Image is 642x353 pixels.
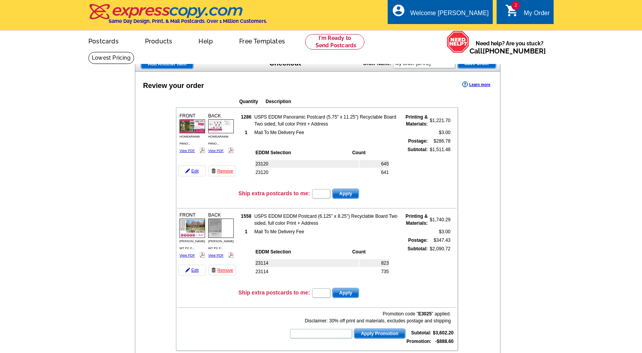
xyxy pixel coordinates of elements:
iframe: LiveChat chat widget [533,329,642,353]
td: $1,221.70 [429,113,451,128]
strong: 1558 [241,214,252,219]
button: Apply [332,189,359,199]
i: shopping_cart [505,3,519,17]
td: Mail To Me Delivery Fee [254,228,400,236]
h3: Ship extra postcards to me: [238,289,310,296]
td: 641 [359,169,389,176]
span: Need help? Are you stuck? [469,40,550,55]
span: Call [469,47,546,55]
span: HOMEARAMA PANO... [179,135,200,145]
h3: Ship extra postcards to me: [238,190,310,197]
img: pencil-icon.gif [185,268,190,272]
a: 2 shopping_cart My Order [505,9,550,18]
a: View PDF [208,253,224,257]
img: small-thumb.jpg [179,119,205,133]
img: trashcan-icon.gif [211,169,216,173]
td: 23120 [255,169,359,176]
td: 23120 [255,160,359,168]
a: Products [133,31,185,50]
td: $347.43 [429,236,451,244]
div: BACK [207,111,235,155]
strong: Printing & Materials: [406,114,428,127]
a: View PDF [179,149,195,153]
b: E3025 [418,311,432,317]
td: $3.00 [429,228,451,236]
strong: Subtotal: [411,330,431,336]
span: HOMEARAMA PANO... [208,135,228,145]
div: FRONT [178,210,206,260]
div: BACK [207,210,235,260]
a: [PHONE_NUMBER] [483,47,546,55]
img: small-thumb.jpg [208,219,234,238]
strong: Subtotal: [407,147,428,152]
button: Apply Promotion [354,329,406,339]
td: $1,511.48 [429,146,451,186]
a: Edit [178,265,205,276]
img: help [447,31,469,53]
td: 645 [359,160,389,168]
img: pdf_logo.png [228,252,234,258]
th: Description [265,98,407,105]
td: USPS EDDM EDDM Postcard (6.125" x 8.25") Recyclable Board Two sided, full color Print + Address [254,212,400,227]
strong: -$888.60 [435,339,454,344]
strong: 1 [245,130,248,135]
button: Apply [332,288,359,298]
i: account_circle [392,3,406,17]
td: USPS EDDM Panoramic Postcard (5.75" x 11.25") Recyclable Board Two sided, full color Print + Address [254,113,400,128]
td: $3.00 [429,129,451,136]
th: Count [352,248,389,256]
th: EDDM Selection [255,149,351,157]
td: $286.78 [429,137,451,145]
img: small-thumb.jpg [208,119,234,133]
a: View PDF [179,253,195,257]
img: trashcan-icon.gif [211,268,216,272]
td: Mail To Me Delivery Fee [254,129,400,136]
th: EDDM Selection [255,248,351,256]
img: pencil-icon.gif [185,169,190,173]
span: [PERSON_NAME] WT PC F... [208,239,234,250]
th: Count [352,149,389,157]
strong: Promotion: [407,339,431,344]
strong: 1286 [241,114,252,120]
strong: 1 [245,229,248,234]
a: Add Another Item [141,59,193,69]
div: Review your order [143,81,204,91]
div: FRONT [178,111,206,155]
span: Apply [333,189,359,198]
a: View PDF [208,149,224,153]
td: 23114 [255,259,359,267]
a: Postcards [76,31,131,50]
a: Help [186,31,225,50]
td: 823 [359,259,389,267]
td: 23114 [255,268,359,276]
img: pdf_logo.png [199,252,205,258]
td: $1,740.29 [429,212,451,227]
a: Learn more [462,81,490,88]
a: Remove [209,265,236,276]
a: Remove [209,165,236,176]
div: My Order [524,10,550,21]
td: 735 [359,268,389,276]
img: pdf_logo.png [228,147,234,153]
img: pdf_logo.png [199,147,205,153]
td: $2,090.72 [429,245,451,285]
strong: $3,602.20 [433,330,454,336]
th: Quantity [239,98,264,105]
strong: Printing & Materials: [406,214,428,226]
div: Promotion code " " applied. Disclaimer: 30% off print and materials, excludes postage and shipping [289,310,451,324]
strong: Subtotal: [407,246,428,251]
a: Same Day Design, Print, & Mail Postcards. Over 1 Million Customers. [88,9,267,24]
a: Free Templates [227,31,297,50]
strong: Postage: [408,138,428,144]
span: Apply Promotion [354,329,405,338]
a: Edit [178,165,205,176]
span: Apply [333,288,359,298]
span: [PERSON_NAME] WT PC F... [179,239,205,250]
h4: Same Day Design, Print, & Mail Postcards. Over 1 Million Customers. [109,18,267,24]
strong: Postage: [408,238,428,243]
div: Welcome [PERSON_NAME] [410,10,488,21]
img: small-thumb.jpg [179,219,205,238]
span: 2 [511,1,520,10]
